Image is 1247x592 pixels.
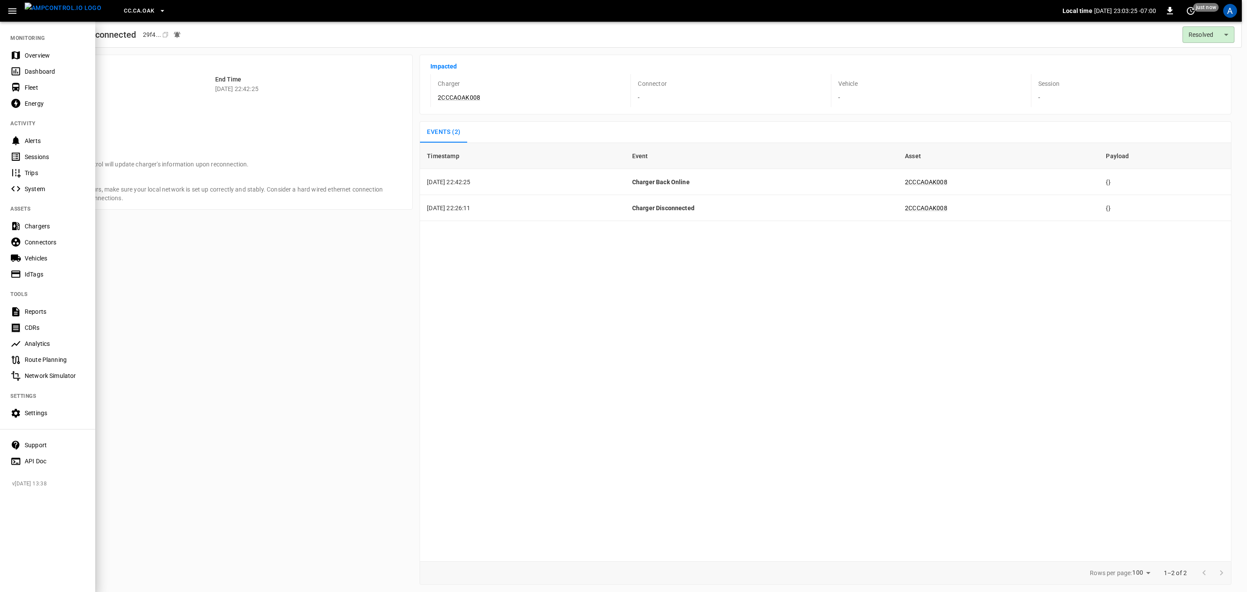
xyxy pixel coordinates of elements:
p: Local time [1063,7,1092,15]
div: Support [25,441,85,449]
div: Energy [25,99,85,108]
div: Chargers [25,222,85,231]
div: Fleet [25,83,85,92]
div: IdTags [25,270,85,279]
div: Route Planning [25,355,85,364]
div: Trips [25,169,85,177]
div: API Doc [25,457,85,465]
div: profile-icon [1223,4,1237,18]
div: Dashboard [25,67,85,76]
div: Vehicles [25,254,85,263]
div: Analytics [25,339,85,348]
button: set refresh interval [1184,4,1198,18]
div: Reports [25,307,85,316]
div: System [25,185,85,193]
span: CC.CA.OAK [124,6,154,16]
span: v [DATE] 13:38 [12,480,88,488]
span: just now [1193,3,1219,12]
div: Sessions [25,153,85,161]
div: Connectors [25,238,85,247]
p: [DATE] 23:03:25 -07:00 [1094,7,1156,15]
div: Overview [25,51,85,60]
div: Network Simulator [25,371,85,380]
img: ampcontrol.io logo [25,3,101,13]
div: Alerts [25,137,85,145]
div: CDRs [25,323,85,332]
div: Settings [25,409,85,417]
